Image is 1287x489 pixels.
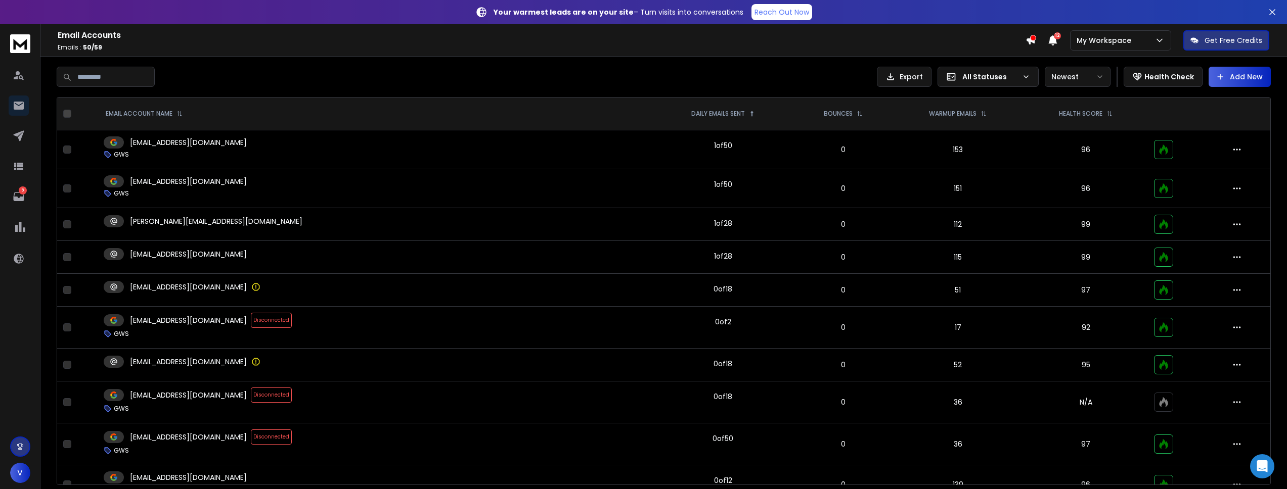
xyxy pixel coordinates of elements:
div: 1 of 28 [714,218,732,228]
div: 0 of 12 [714,475,732,485]
td: 151 [892,169,1024,208]
p: Get Free Credits [1205,35,1262,45]
button: Newest [1045,67,1111,87]
button: Get Free Credits [1183,30,1269,51]
strong: Your warmest leads are on your site [494,7,634,17]
p: [EMAIL_ADDRESS][DOMAIN_NAME] [130,390,247,400]
span: Disconnected [251,387,292,403]
p: N/A [1030,397,1142,407]
p: [EMAIL_ADDRESS][DOMAIN_NAME] [130,137,247,148]
div: 0 of 18 [714,359,732,369]
p: – Turn visits into conversations [494,7,743,17]
div: 0 of 2 [715,317,731,327]
td: 36 [892,423,1024,465]
p: 5 [19,186,27,194]
p: 0 [801,252,886,262]
div: 1 of 28 [714,251,732,261]
p: Health Check [1144,72,1194,82]
p: 0 [801,285,886,295]
td: 92 [1024,307,1148,349]
div: 0 of 18 [714,392,732,402]
p: 0 [801,183,886,193]
img: logo [10,34,30,53]
div: Open Intercom Messenger [1250,454,1274,478]
td: 96 [1024,169,1148,208]
div: 1 of 50 [714,179,732,189]
td: 52 [892,349,1024,381]
td: 115 [892,241,1024,274]
p: 0 [801,322,886,332]
h1: Email Accounts [58,29,1026,41]
p: WARMUP EMAILS [929,110,977,118]
p: [EMAIL_ADDRESS][DOMAIN_NAME] [130,282,247,292]
p: GWS [114,151,129,159]
p: 0 [801,360,886,370]
button: V [10,463,30,483]
td: 97 [1024,274,1148,307]
div: EMAIL ACCOUNT NAME [106,110,183,118]
td: 97 [1024,423,1148,465]
p: [EMAIL_ADDRESS][DOMAIN_NAME] [130,315,247,325]
a: Reach Out Now [751,4,812,20]
td: 99 [1024,208,1148,241]
p: [PERSON_NAME][EMAIL_ADDRESS][DOMAIN_NAME] [130,216,302,226]
button: Add New [1209,67,1271,87]
a: 5 [9,186,29,207]
span: Disconnected [251,429,292,445]
span: Disconnected [251,313,292,328]
p: [EMAIL_ADDRESS][DOMAIN_NAME] [130,357,247,367]
td: 112 [892,208,1024,241]
p: [EMAIL_ADDRESS][DOMAIN_NAME] [130,176,247,186]
td: 17 [892,307,1024,349]
div: 0 of 50 [713,433,733,444]
span: 12 [1054,32,1061,39]
div: 1 of 50 [714,140,732,151]
td: 153 [892,130,1024,169]
td: 95 [1024,349,1148,381]
p: HEALTH SCORE [1059,110,1102,118]
p: 0 [801,397,886,407]
p: All Statuses [962,72,1018,82]
p: BOUNCES [824,110,853,118]
td: 51 [892,274,1024,307]
p: [EMAIL_ADDRESS][DOMAIN_NAME] [130,472,247,482]
p: 0 [801,144,886,155]
p: GWS [114,405,129,413]
span: 50 / 59 [83,43,102,52]
p: [EMAIL_ADDRESS][DOMAIN_NAME] [130,432,247,442]
p: [EMAIL_ADDRESS][DOMAIN_NAME] [130,249,247,259]
button: Health Check [1124,67,1203,87]
button: Export [877,67,931,87]
p: Emails : [58,43,1026,52]
p: GWS [114,447,129,455]
p: 0 [801,219,886,229]
p: DAILY EMAILS SENT [691,110,745,118]
td: 36 [892,381,1024,423]
td: 96 [1024,130,1148,169]
p: Reach Out Now [755,7,809,17]
div: 0 of 18 [714,284,732,294]
p: GWS [114,330,129,338]
p: GWS [114,189,129,198]
td: 99 [1024,241,1148,274]
p: 0 [801,439,886,449]
p: My Workspace [1077,35,1135,45]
